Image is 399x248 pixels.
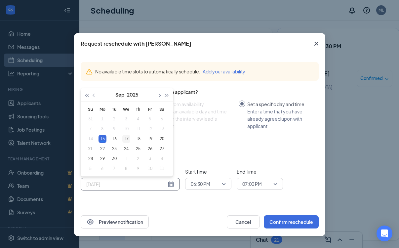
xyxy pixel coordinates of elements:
[110,155,118,163] div: 30
[85,154,97,164] td: 2025-09-28
[108,154,120,164] td: 2025-09-30
[312,40,320,48] svg: Cross
[108,104,120,114] th: Tu
[86,68,93,75] svg: Warning
[158,145,166,153] div: 27
[247,108,313,130] div: Enter a time that you have already agreed upon with applicant
[120,154,132,164] td: 2025-10-01
[134,155,142,163] div: 2
[127,88,139,101] button: 2025
[97,144,108,154] td: 2025-09-22
[144,164,156,174] td: 2025-10-10
[86,218,94,226] svg: Eye
[227,215,260,228] button: Cancel
[97,164,108,174] td: 2025-10-06
[87,155,95,163] div: 28
[158,135,166,143] div: 20
[87,165,95,173] div: 5
[134,165,142,173] div: 9
[156,144,168,154] td: 2025-09-27
[134,135,142,143] div: 18
[158,165,166,173] div: 11
[86,181,166,188] input: Sep 15, 2025
[122,135,130,143] div: 17
[146,155,154,163] div: 3
[97,154,108,164] td: 2025-09-29
[156,154,168,164] td: 2025-10-04
[85,164,97,174] td: 2025-10-05
[144,104,156,114] th: Fr
[132,154,144,164] td: 2025-10-02
[146,135,154,143] div: 19
[99,155,106,163] div: 29
[158,155,166,163] div: 4
[97,104,108,114] th: Mo
[156,104,168,114] th: Sa
[81,40,191,47] div: Request reschedule with [PERSON_NAME]
[120,164,132,174] td: 2025-10-08
[95,68,313,75] div: No available time slots to automatically schedule.
[134,145,142,153] div: 25
[185,168,231,175] span: Start Time
[99,145,106,153] div: 22
[115,88,124,101] button: Sep
[247,101,313,108] div: Set a specific day and time
[108,164,120,174] td: 2025-10-07
[120,134,132,144] td: 2025-09-17
[155,101,233,108] div: Select from availability
[85,144,97,154] td: 2025-09-21
[81,89,319,95] div: How do you want to schedule time with the applicant?
[191,179,210,189] span: 06:30 PM
[307,33,325,54] button: Close
[108,144,120,154] td: 2025-09-23
[99,135,106,143] div: 15
[156,164,168,174] td: 2025-10-11
[132,144,144,154] td: 2025-09-25
[146,165,154,173] div: 10
[132,164,144,174] td: 2025-10-09
[120,144,132,154] td: 2025-09-24
[203,68,245,75] button: Add your availability
[110,135,118,143] div: 16
[146,145,154,153] div: 26
[155,108,233,130] div: Choose an available day and time slot from the interview lead’s calendar
[110,145,118,153] div: 23
[144,154,156,164] td: 2025-10-03
[110,165,118,173] div: 7
[132,104,144,114] th: Th
[122,155,130,163] div: 1
[120,104,132,114] th: We
[377,226,392,241] div: Open Intercom Messenger
[81,215,149,228] button: EyePreview notification
[144,134,156,144] td: 2025-09-19
[99,165,106,173] div: 6
[122,145,130,153] div: 24
[108,134,120,144] td: 2025-09-16
[87,145,95,153] div: 21
[97,134,108,144] td: 2025-09-15
[237,168,283,175] span: End Time
[144,144,156,154] td: 2025-09-26
[156,134,168,144] td: 2025-09-20
[122,165,130,173] div: 8
[242,179,262,189] span: 07:00 PM
[132,134,144,144] td: 2025-09-18
[264,215,319,228] button: Confirm reschedule
[85,104,97,114] th: Su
